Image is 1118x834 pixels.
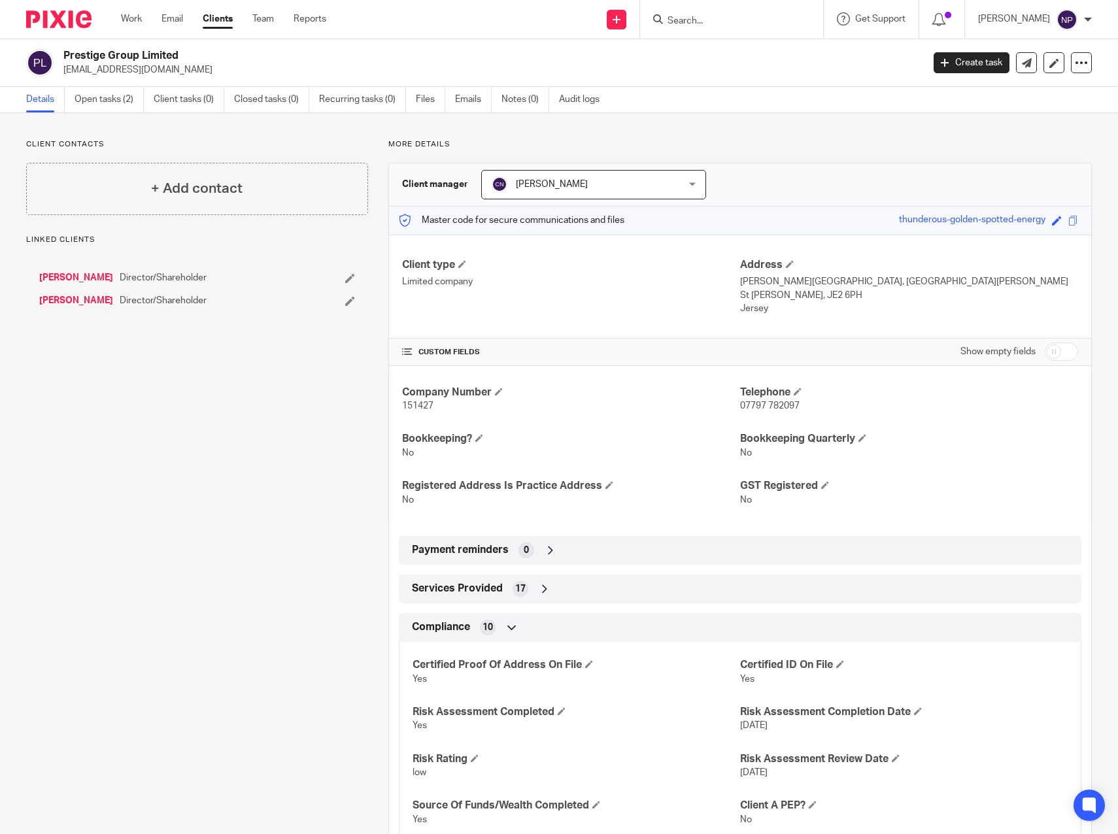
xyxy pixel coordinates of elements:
[492,176,507,192] img: svg%3E
[252,12,274,25] a: Team
[121,12,142,25] a: Work
[151,178,243,199] h4: + Add contact
[402,275,740,288] p: Limited company
[26,49,54,76] img: svg%3E
[402,432,740,446] h4: Bookkeeping?
[740,289,1078,302] p: St [PERSON_NAME], JE2 6PH
[855,14,906,24] span: Get Support
[402,495,414,505] span: No
[161,12,183,25] a: Email
[740,386,1078,399] h4: Telephone
[63,63,914,76] p: [EMAIL_ADDRESS][DOMAIN_NAME]
[740,815,752,824] span: No
[120,294,207,307] span: Director/Shareholder
[524,544,529,557] span: 0
[416,87,445,112] a: Files
[740,658,1068,672] h4: Certified ID On File
[501,87,549,112] a: Notes (0)
[26,10,92,28] img: Pixie
[402,401,433,410] span: 151427
[402,386,740,399] h4: Company Number
[455,87,492,112] a: Emails
[39,294,113,307] a: [PERSON_NAME]
[120,271,207,284] span: Director/Shareholder
[399,214,624,227] p: Master code for secure communications and files
[934,52,1009,73] a: Create task
[412,620,470,634] span: Compliance
[740,448,752,458] span: No
[740,479,1078,493] h4: GST Registered
[39,271,113,284] a: [PERSON_NAME]
[413,675,427,684] span: Yes
[413,815,427,824] span: Yes
[412,543,509,557] span: Payment reminders
[740,258,1078,272] h4: Address
[413,721,427,730] span: Yes
[740,752,1068,766] h4: Risk Assessment Review Date
[413,705,740,719] h4: Risk Assessment Completed
[978,12,1050,25] p: [PERSON_NAME]
[740,495,752,505] span: No
[319,87,406,112] a: Recurring tasks (0)
[402,448,414,458] span: No
[402,178,468,191] h3: Client manager
[413,768,426,777] span: low
[740,432,1078,446] h4: Bookkeeping Quarterly
[26,87,65,112] a: Details
[666,16,784,27] input: Search
[740,768,768,777] span: [DATE]
[413,752,740,766] h4: Risk Rating
[154,87,224,112] a: Client tasks (0)
[294,12,326,25] a: Reports
[516,180,588,189] span: [PERSON_NAME]
[63,49,744,63] h2: Prestige Group Limited
[740,721,768,730] span: [DATE]
[234,87,309,112] a: Closed tasks (0)
[26,235,368,245] p: Linked clients
[413,799,740,812] h4: Source Of Funds/Wealth Completed
[740,275,1078,288] p: [PERSON_NAME][GEOGRAPHIC_DATA], [GEOGRAPHIC_DATA][PERSON_NAME]
[740,302,1078,315] p: Jersey
[515,582,526,595] span: 17
[899,213,1045,228] div: thunderous-golden-spotted-energy
[26,139,368,150] p: Client contacts
[402,258,740,272] h4: Client type
[388,139,1092,150] p: More details
[483,621,493,634] span: 10
[740,705,1068,719] h4: Risk Assessment Completion Date
[203,12,233,25] a: Clients
[75,87,144,112] a: Open tasks (2)
[412,582,503,595] span: Services Provided
[1057,9,1077,30] img: svg%3E
[413,658,740,672] h4: Certified Proof Of Address On File
[402,347,740,358] h4: CUSTOM FIELDS
[402,479,740,493] h4: Registered Address Is Practice Address
[960,345,1036,358] label: Show empty fields
[740,675,754,684] span: Yes
[740,401,800,410] span: 07797 782097
[740,799,1068,812] h4: Client A PEP?
[559,87,609,112] a: Audit logs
